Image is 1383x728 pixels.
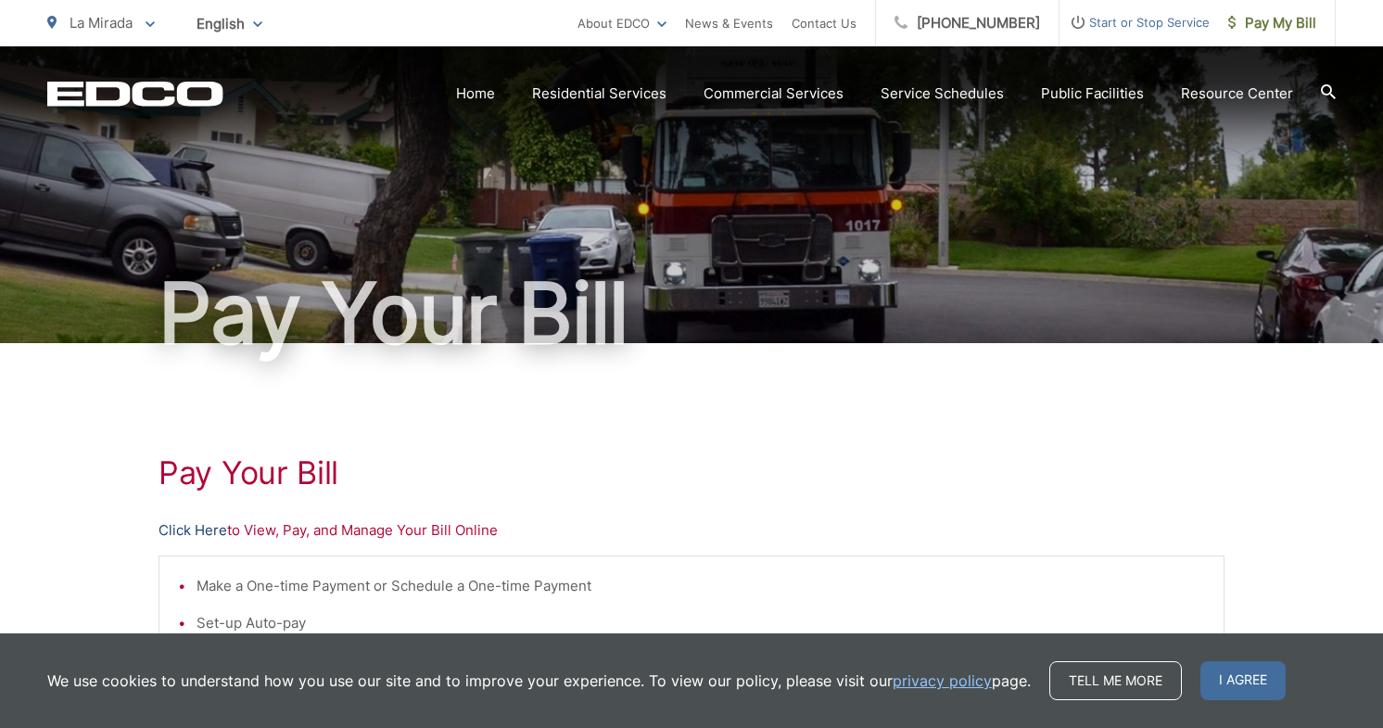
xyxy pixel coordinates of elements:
[1049,661,1182,700] a: Tell me more
[47,670,1031,692] p: We use cookies to understand how you use our site and to improve your experience. To view our pol...
[1200,661,1286,700] span: I agree
[159,519,227,542] a: Click Here
[70,14,133,32] span: La Mirada
[456,83,495,105] a: Home
[577,12,666,34] a: About EDCO
[47,81,223,107] a: EDCD logo. Return to the homepage.
[1181,83,1293,105] a: Resource Center
[197,575,1205,597] li: Make a One-time Payment or Schedule a One-time Payment
[197,612,1205,634] li: Set-up Auto-pay
[792,12,856,34] a: Contact Us
[704,83,844,105] a: Commercial Services
[47,267,1336,360] h1: Pay Your Bill
[685,12,773,34] a: News & Events
[1228,12,1316,34] span: Pay My Bill
[532,83,666,105] a: Residential Services
[159,519,1224,542] p: to View, Pay, and Manage Your Bill Online
[893,670,992,692] a: privacy policy
[159,454,1224,492] h1: Pay Your Bill
[881,83,1004,105] a: Service Schedules
[1041,83,1144,105] a: Public Facilities
[183,7,276,40] span: English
